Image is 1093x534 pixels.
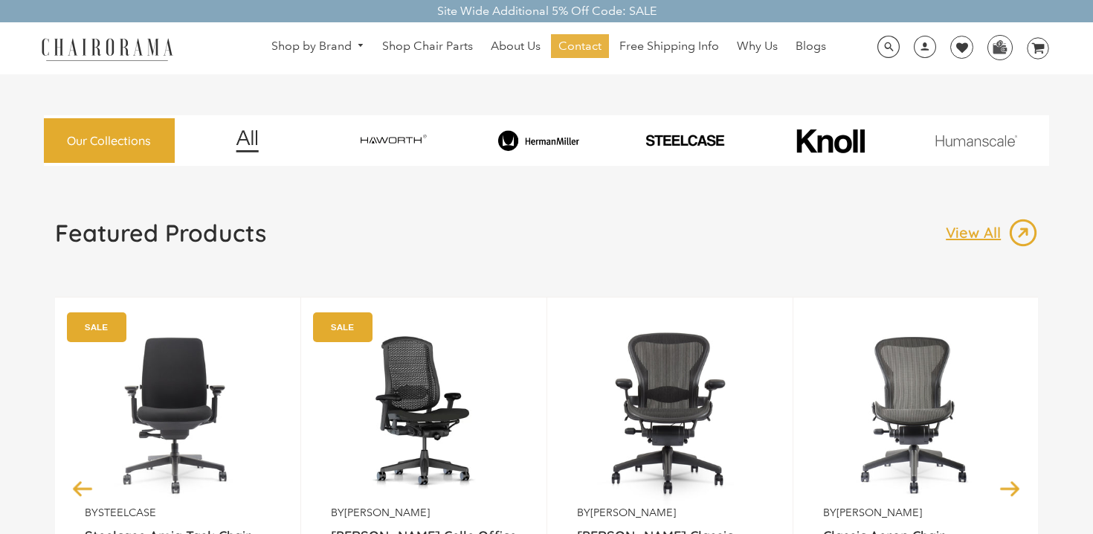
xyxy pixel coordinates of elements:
nav: DesktopNavigation [245,34,853,62]
a: Herman Miller Classic Aeron Chair | Black | Size B (Renewed) - chairorama Herman Miller Classic A... [577,320,763,506]
img: Amia Chair by chairorama.com [85,320,271,506]
span: Blogs [796,39,826,54]
a: Shop by Brand [264,35,373,58]
a: Classic Aeron Chair (Renewed) - chairorama Classic Aeron Chair (Renewed) - chairorama [823,320,1009,506]
a: Steelcase [98,506,156,519]
a: [PERSON_NAME] [344,506,430,519]
a: Free Shipping Info [612,34,726,58]
p: View All [946,223,1008,242]
a: [PERSON_NAME] [836,506,922,519]
p: by [823,506,1009,520]
img: Classic Aeron Chair (Renewed) - chairorama [823,320,1009,506]
img: image_11.png [906,135,1046,147]
h1: Featured Products [55,218,266,248]
text: SALE [85,322,108,332]
a: Shop Chair Parts [375,34,480,58]
img: Herman Miller Celle Office Chair Renewed by Chairorama | Grey - chairorama [331,320,517,506]
img: image_10_1.png [763,127,897,155]
button: Previous [70,475,96,501]
span: Shop Chair Parts [382,39,473,54]
a: [PERSON_NAME] [590,506,676,519]
a: Our Collections [44,118,175,164]
span: Free Shipping Info [619,39,719,54]
text: SALE [331,322,354,332]
p: by [331,506,517,520]
a: Why Us [729,34,785,58]
span: Contact [558,39,602,54]
a: View All [946,218,1038,248]
span: Why Us [737,39,778,54]
p: by [85,506,271,520]
img: WhatsApp_Image_2024-07-12_at_16.23.01.webp [988,36,1011,58]
span: About Us [491,39,541,54]
a: About Us [483,34,548,58]
a: Contact [551,34,609,58]
img: image_12.png [206,129,288,152]
button: Next [997,475,1023,501]
img: PHOTO-2024-07-09-00-53-10-removebg-preview.png [614,133,755,148]
img: Herman Miller Classic Aeron Chair | Black | Size B (Renewed) - chairorama [577,320,763,506]
a: Amia Chair by chairorama.com Renewed Amia Chair chairorama.com [85,320,271,506]
a: Blogs [788,34,834,58]
a: Featured Products [55,218,266,260]
img: chairorama [33,36,181,62]
img: image_13.png [1008,218,1038,248]
img: image_8_173eb7e0-7579-41b4-bc8e-4ba0b8ba93e8.png [468,130,609,151]
img: image_7_14f0750b-d084-457f-979a-a1ab9f6582c4.png [323,126,463,155]
a: Herman Miller Celle Office Chair Renewed by Chairorama | Grey - chairorama Herman Miller Celle Of... [331,320,517,506]
p: by [577,506,763,520]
